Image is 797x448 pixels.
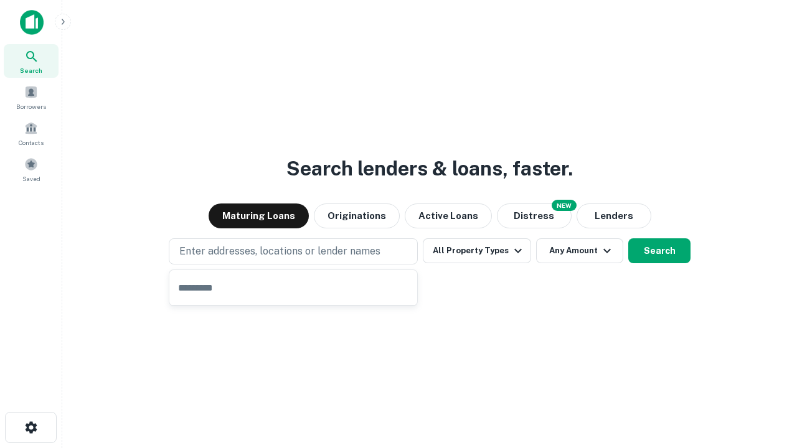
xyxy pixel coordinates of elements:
a: Search [4,44,59,78]
button: Search distressed loans with lien and other non-mortgage details. [497,203,572,228]
div: NEW [552,200,577,211]
button: Any Amount [536,238,623,263]
button: Originations [314,203,400,228]
p: Enter addresses, locations or lender names [179,244,380,259]
button: Lenders [577,203,651,228]
a: Borrowers [4,80,59,114]
span: Saved [22,174,40,184]
a: Saved [4,152,59,186]
button: Search [628,238,691,263]
button: Active Loans [405,203,492,228]
span: Search [20,65,42,75]
button: Enter addresses, locations or lender names [169,238,418,264]
a: Contacts [4,116,59,150]
span: Contacts [19,138,44,147]
button: Maturing Loans [209,203,309,228]
button: All Property Types [423,238,531,263]
span: Borrowers [16,101,46,111]
iframe: Chat Widget [735,348,797,408]
img: capitalize-icon.png [20,10,44,35]
h3: Search lenders & loans, faster. [286,154,573,184]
